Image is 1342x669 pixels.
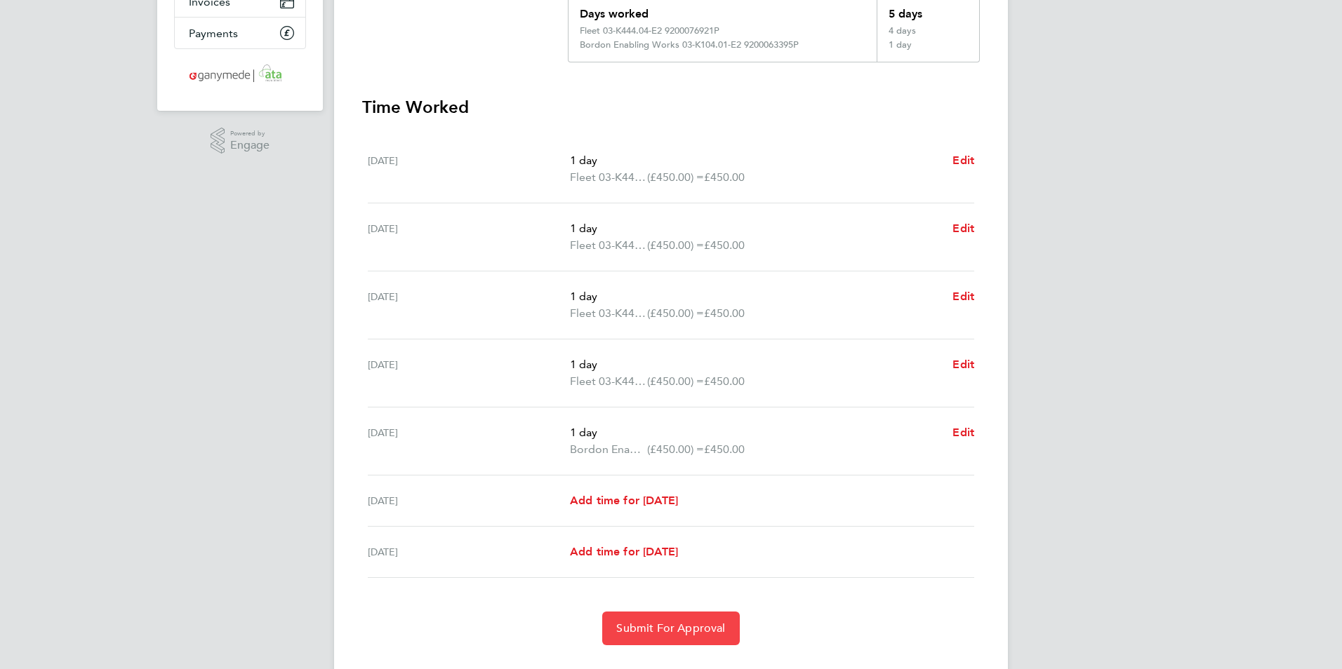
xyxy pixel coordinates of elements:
[704,306,745,320] span: £450.00
[877,39,979,62] div: 1 day
[368,220,570,254] div: [DATE]
[580,25,719,36] div: Fleet 03-K444.04-E2 9200076921P
[368,543,570,560] div: [DATE]
[570,373,647,390] span: Fleet 03-K444.04-E2 9200076921P
[647,238,704,252] span: (£450.00) =
[570,424,941,441] p: 1 day
[230,128,270,140] span: Powered by
[647,306,704,320] span: (£450.00) =
[952,356,974,373] a: Edit
[368,152,570,186] div: [DATE]
[368,288,570,322] div: [DATE]
[570,492,678,509] a: Add time for [DATE]
[952,424,974,441] a: Edit
[952,358,974,371] span: Edit
[704,170,745,184] span: £450.00
[189,27,238,40] span: Payments
[570,441,647,458] span: Bordon Enabling Works 03-K104.01-E2 9200063395P
[368,424,570,458] div: [DATE]
[704,374,745,388] span: £450.00
[570,237,647,254] span: Fleet 03-K444.04-E2 9200076921P
[174,63,306,86] a: Go to home page
[952,290,974,303] span: Edit
[580,39,799,50] div: Bordon Enabling Works 03-K104.01-E2 9200063395P
[570,152,941,169] p: 1 day
[602,611,739,645] button: Submit For Approval
[211,128,270,154] a: Powered byEngage
[570,543,678,560] a: Add time for [DATE]
[616,621,725,635] span: Submit For Approval
[175,18,305,48] a: Payments
[368,356,570,390] div: [DATE]
[952,222,974,235] span: Edit
[647,442,704,456] span: (£450.00) =
[952,220,974,237] a: Edit
[704,442,745,456] span: £450.00
[952,426,974,439] span: Edit
[230,140,270,151] span: Engage
[570,494,678,507] span: Add time for [DATE]
[952,154,974,167] span: Edit
[647,170,704,184] span: (£450.00) =
[952,152,974,169] a: Edit
[570,169,647,186] span: Fleet 03-K444.04-E2 9200076921P
[877,25,979,39] div: 4 days
[952,288,974,305] a: Edit
[647,374,704,388] span: (£450.00) =
[704,238,745,252] span: £450.00
[362,96,980,119] h3: Time Worked
[570,356,941,373] p: 1 day
[185,63,295,86] img: ganymedesolutions-logo-retina.png
[570,545,678,558] span: Add time for [DATE]
[570,220,941,237] p: 1 day
[368,492,570,509] div: [DATE]
[570,288,941,305] p: 1 day
[570,305,647,322] span: Fleet 03-K444.04-E2 9200076921P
